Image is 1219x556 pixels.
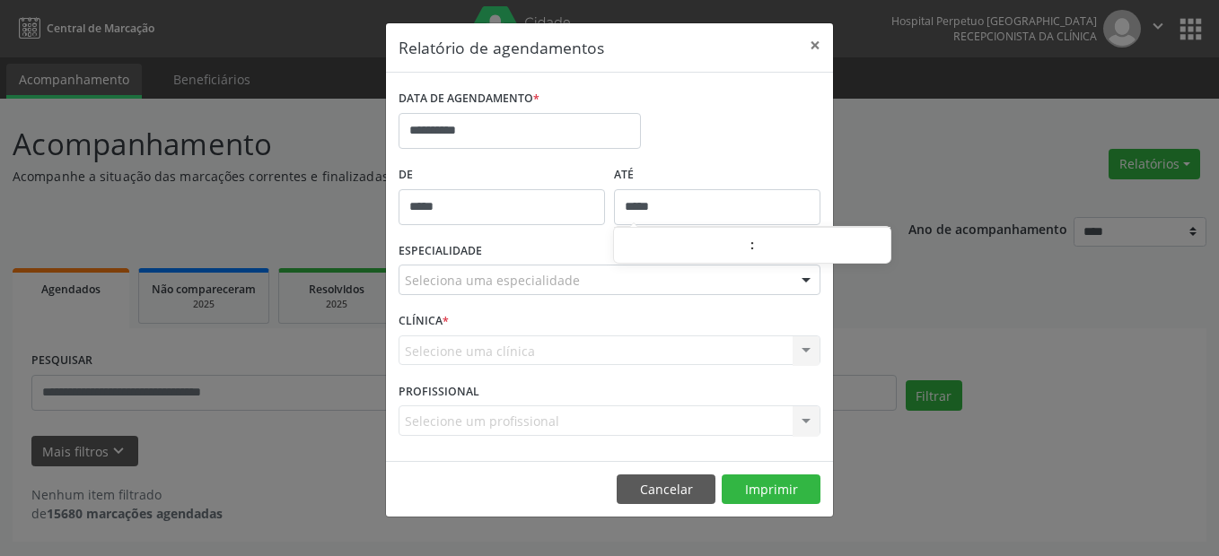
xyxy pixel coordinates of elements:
button: Cancelar [617,474,715,505]
label: DATA DE AGENDAMENTO [399,85,539,113]
input: Minute [755,229,890,265]
span: : [750,227,755,263]
label: ESPECIALIDADE [399,238,482,265]
h5: Relatório de agendamentos [399,36,604,59]
input: Hour [614,229,750,265]
button: Imprimir [722,474,820,505]
label: De [399,161,605,189]
label: PROFISSIONAL [399,378,479,405]
span: Seleciona uma especialidade [405,271,580,290]
label: CLÍNICA [399,308,449,335]
button: Close [797,23,833,67]
label: ATÉ [614,161,820,189]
